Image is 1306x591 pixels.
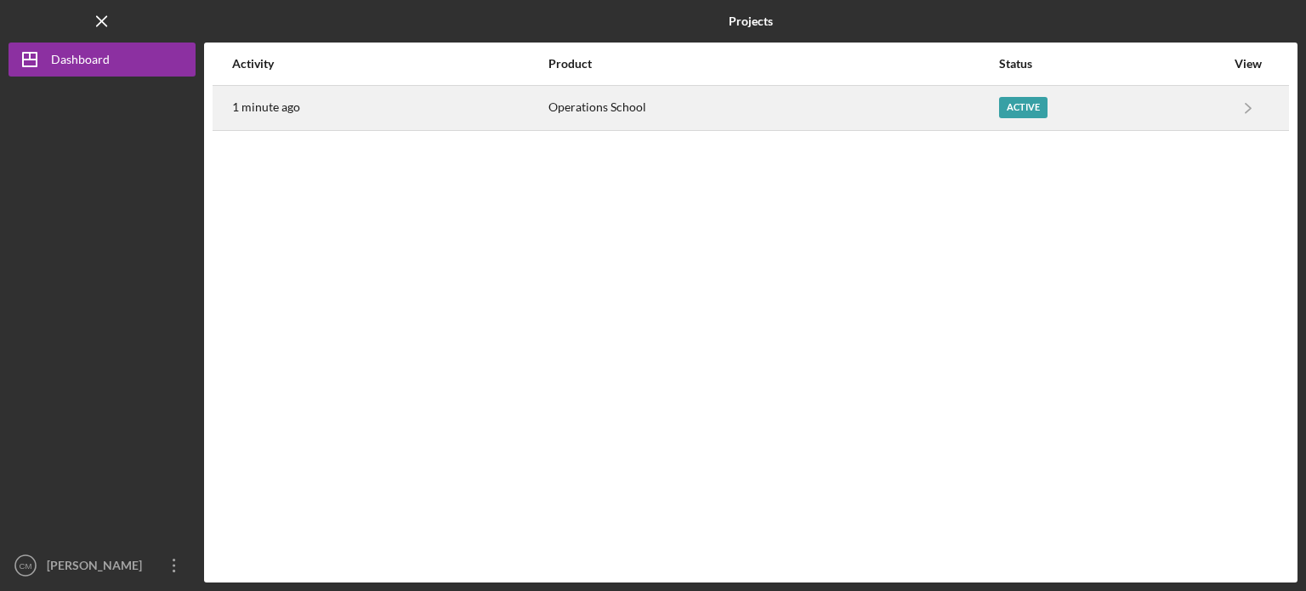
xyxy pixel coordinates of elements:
[232,57,547,71] div: Activity
[51,43,110,81] div: Dashboard
[20,561,32,571] text: CM
[999,97,1048,118] div: Active
[43,548,153,587] div: [PERSON_NAME]
[999,57,1225,71] div: Status
[232,100,300,114] time: 2025-10-10 23:14
[9,43,196,77] button: Dashboard
[548,57,998,71] div: Product
[1227,57,1269,71] div: View
[9,548,196,582] button: CM[PERSON_NAME]
[729,14,773,28] b: Projects
[548,87,998,129] div: Operations School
